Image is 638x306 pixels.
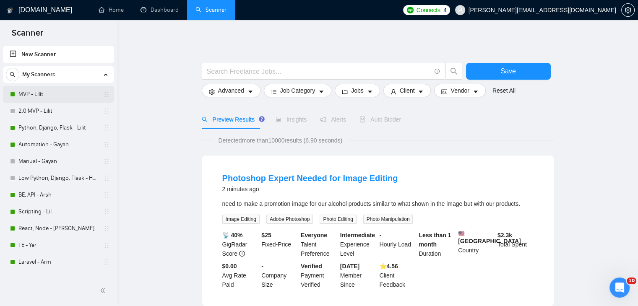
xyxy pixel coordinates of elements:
[247,88,253,95] span: caret-down
[496,231,535,258] div: Total Spent
[221,262,260,289] div: Avg Rate Paid
[280,86,315,95] span: Job Category
[446,67,462,75] span: search
[380,263,398,270] b: ⭐️ 4.56
[207,66,431,77] input: Search Freelance Jobs...
[7,4,13,17] img: logo
[260,262,299,289] div: Company Size
[222,184,398,194] div: 2 minutes ago
[10,46,107,63] a: New Scanner
[400,86,415,95] span: Client
[212,136,348,145] span: Detected more than 10000 results (6.90 seconds)
[6,68,19,81] button: search
[378,262,417,289] div: Client Feedback
[18,103,98,119] a: 2.0 MVP - Lilit
[103,158,110,165] span: holder
[441,88,447,95] span: idcard
[18,136,98,153] a: Automation - Gayan
[500,66,516,76] span: Save
[195,6,227,13] a: searchScanner
[458,231,464,236] img: 🇺🇸
[202,84,260,97] button: settingAdvancedcaret-down
[363,215,413,224] span: Photo Manipulation
[103,192,110,198] span: holder
[18,220,98,237] a: React, Node - [PERSON_NAME]
[239,251,245,257] span: info-circle
[417,231,456,258] div: Duration
[258,115,266,123] div: Tooltip anchor
[222,232,243,239] b: 📡 40%
[22,66,55,83] span: My Scanners
[359,116,401,123] span: Auto Bidder
[351,86,364,95] span: Jobs
[260,231,299,258] div: Fixed-Price
[202,116,262,123] span: Preview Results
[451,86,469,95] span: Vendor
[339,262,378,289] div: Member Since
[100,286,108,295] span: double-left
[271,88,277,95] span: bars
[320,116,346,123] span: Alerts
[264,84,331,97] button: barsJob Categorycaret-down
[218,86,244,95] span: Advanced
[391,88,396,95] span: user
[383,84,431,97] button: userClientcaret-down
[457,7,463,13] span: user
[621,7,635,13] a: setting
[380,232,382,239] b: -
[320,215,356,224] span: Photo Editing
[466,63,551,80] button: Save
[103,242,110,249] span: holder
[359,117,365,122] span: robot
[627,277,636,284] span: 10
[141,6,179,13] a: dashboardDashboard
[456,231,496,258] div: Country
[103,225,110,232] span: holder
[492,86,516,95] a: Reset All
[18,119,98,136] a: Python, Django, Flask - Lilit
[473,88,479,95] span: caret-down
[103,108,110,114] span: holder
[103,208,110,215] span: holder
[435,69,440,74] span: info-circle
[497,232,512,239] b: $ 2.3k
[276,116,307,123] span: Insights
[621,3,635,17] button: setting
[222,215,260,224] span: Image Editing
[18,203,98,220] a: Scripting - Lil
[6,72,19,78] span: search
[335,84,380,97] button: folderJobscaret-down
[3,66,114,270] li: My Scanners
[318,88,324,95] span: caret-down
[301,263,322,270] b: Verified
[443,5,447,15] span: 4
[103,175,110,182] span: holder
[18,153,98,170] a: Manual - Gayan
[266,215,313,224] span: Adobe Photoshop
[434,84,485,97] button: idcardVendorcaret-down
[340,232,375,239] b: Intermediate
[202,117,208,122] span: search
[407,7,414,13] img: upwork-logo.png
[5,27,50,44] span: Scanner
[18,237,98,254] a: FE - Yer
[221,231,260,258] div: GigRadar Score
[209,88,215,95] span: setting
[103,259,110,265] span: holder
[418,88,424,95] span: caret-down
[18,170,98,187] a: Low Python, Django, Flask - Hayk
[378,231,417,258] div: Hourly Load
[419,232,451,248] b: Less than 1 month
[299,262,339,289] div: Payment Verified
[299,231,339,258] div: Talent Preference
[301,232,327,239] b: Everyone
[342,88,348,95] span: folder
[222,199,534,208] div: need to make a promotion image for our alcohol products similar to what shown in the image but wi...
[18,86,98,103] a: MVP - Lilit
[18,254,98,270] a: Laravel - Arm
[458,231,521,244] b: [GEOGRAPHIC_DATA]
[99,6,124,13] a: homeHome
[445,63,462,80] button: search
[417,5,442,15] span: Connects:
[3,46,114,63] li: New Scanner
